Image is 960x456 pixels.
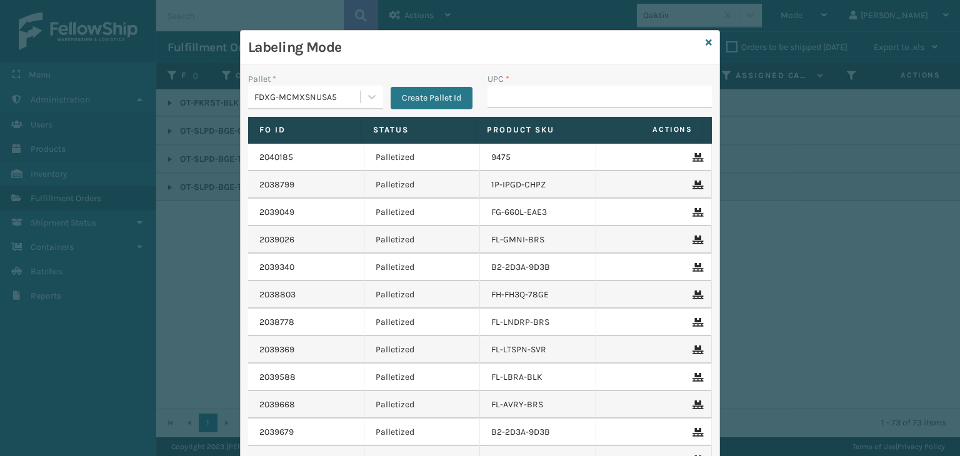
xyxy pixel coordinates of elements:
td: FL-LTSPN-SVR [480,336,596,364]
div: FDXG-MCMXSNUSA5 [254,91,361,104]
a: 2039369 [259,344,294,356]
td: B2-2D3A-9D3B [480,254,596,281]
td: 1P-IPGD-CHPZ [480,171,596,199]
td: Palletized [364,171,481,199]
td: Palletized [364,226,481,254]
td: Palletized [364,254,481,281]
td: FL-LBRA-BLK [480,364,596,391]
i: Remove From Pallet [692,181,700,189]
i: Remove From Pallet [692,400,700,409]
td: B2-2D3A-9D3B [480,419,596,446]
td: Palletized [364,309,481,336]
a: 2039026 [259,234,294,246]
a: 2039340 [259,261,294,274]
i: Remove From Pallet [692,263,700,272]
i: Remove From Pallet [692,290,700,299]
i: Remove From Pallet [692,428,700,437]
i: Remove From Pallet [692,345,700,354]
i: Remove From Pallet [692,153,700,162]
td: Palletized [364,419,481,446]
label: UPC [487,72,509,86]
td: Palletized [364,281,481,309]
label: Fo Id [259,124,350,136]
label: Product SKU [487,124,577,136]
label: Status [373,124,464,136]
i: Remove From Pallet [692,235,700,244]
a: 2039679 [259,426,294,439]
td: FL-LNDRP-BRS [480,309,596,336]
td: FG-660L-EAE3 [480,199,596,226]
a: 2040185 [259,151,293,164]
i: Remove From Pallet [692,318,700,327]
td: Palletized [364,391,481,419]
td: Palletized [364,336,481,364]
i: Remove From Pallet [692,373,700,382]
td: Palletized [364,144,481,171]
a: 2038803 [259,289,296,301]
i: Remove From Pallet [692,208,700,217]
td: FL-AVRY-BRS [480,391,596,419]
a: 2038778 [259,316,294,329]
h3: Labeling Mode [248,38,701,57]
label: Pallet [248,72,276,86]
td: Palletized [364,199,481,226]
td: FH-FH3Q-78GE [480,281,596,309]
a: 2039588 [259,371,296,384]
td: 9475 [480,144,596,171]
button: Create Pallet Id [391,87,472,109]
a: 2038799 [259,179,294,191]
span: Actions [593,119,700,140]
a: 2039049 [259,206,294,219]
td: Palletized [364,364,481,391]
a: 2039668 [259,399,295,411]
td: FL-GMNI-BRS [480,226,596,254]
